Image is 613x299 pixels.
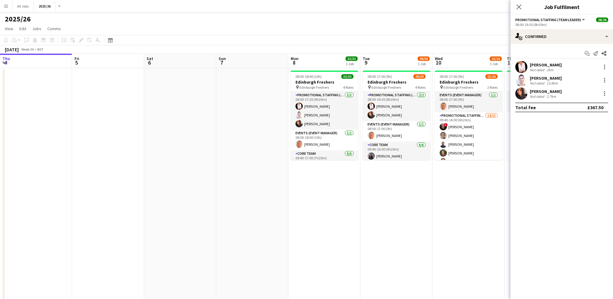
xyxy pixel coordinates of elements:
span: 08:00-17:00 (9h) [440,74,464,79]
app-card-role: Core Team6/609:40-17:00 (7h20m) [291,150,358,216]
span: Jobs [32,26,41,31]
app-card-role: Events (Event Manager)1/108:00-17:00 (9h)[PERSON_NAME] [507,92,574,112]
div: 1 Job [490,62,501,66]
div: [PERSON_NAME] [530,89,562,94]
div: [PERSON_NAME] [530,75,562,81]
h3: Job Fulfilment [510,3,613,11]
h3: Edinburgh Freshers [507,79,574,85]
span: View [5,26,13,31]
span: Week 36 [20,47,35,52]
span: Edinburgh Freshers [444,85,473,90]
button: Promotional Staffing (Team Leader) [515,17,586,22]
app-job-card: 08:00-17:00 (9h)16/16Edinburgh Freshers Edinburgh Freshers2 RolesEvents (Event Manager)1/108:00-1... [507,71,574,160]
div: 2km [545,68,555,72]
span: 29/30 [418,56,430,61]
app-card-role: Promotional Staffing (Brand Ambassadors)14/1509:40-16:00 (6h20m)![PERSON_NAME][PERSON_NAME][PERSO... [435,112,502,259]
span: Sat [147,56,153,61]
app-card-role: Promotional Staffing (Team Leader)2/208:00-16:30 (8h30m)[PERSON_NAME][PERSON_NAME] [363,92,430,121]
span: 28/28 [596,17,608,22]
span: ! [444,123,448,127]
span: Sun [219,56,226,61]
app-card-role: Events (Event Manager)1/108:00-17:00 (9h)[PERSON_NAME] [435,92,502,112]
span: Mon [291,56,299,61]
span: 4 [2,59,10,66]
div: 1 Job [418,62,429,66]
app-job-card: 08:00-17:00 (9h)15/16Edinburgh Freshers Edinburgh Freshers2 RolesEvents (Event Manager)1/108:00-1... [435,71,502,160]
div: 08:00-16:30 (8h30m) [515,22,608,27]
div: Not rated [530,94,545,99]
span: 4 Roles [343,85,353,90]
button: 2025/26 [34,0,56,12]
span: 5 [74,59,79,66]
span: Thu [2,56,10,61]
app-card-role: Events (Event Manager)1/108:00-18:00 (10h)[PERSON_NAME] [291,130,358,150]
div: 13.8km [545,81,559,85]
a: Comms [45,25,63,33]
span: 08:00-18:00 (10h) [295,74,322,79]
span: 8 [290,59,299,66]
button: All Jobs [12,0,34,12]
span: 29/30 [413,74,425,79]
div: Not rated [530,68,545,72]
h3: Edinburgh Freshers [291,79,358,85]
span: 08:00-17:00 (9h) [368,74,392,79]
div: [DATE] [5,46,19,52]
span: Tue [363,56,370,61]
span: 11 [506,59,514,66]
span: 7 [218,59,226,66]
div: 2.7km [545,94,557,99]
div: BST [37,47,43,52]
app-card-role: Promotional Staffing (Brand Ambassadors)15/1509:40-16:00 (6h20m)![PERSON_NAME][PERSON_NAME][PERSO... [507,112,574,259]
div: Confirmed [510,29,613,44]
span: Edit [19,26,26,31]
span: 2 Roles [487,85,498,90]
span: Comms [47,26,61,31]
div: Not rated [530,81,545,85]
span: Wed [435,56,443,61]
a: Jobs [30,25,44,33]
span: 4 Roles [415,85,425,90]
span: 33/33 [341,74,353,79]
a: View [2,25,16,33]
span: Fri [74,56,79,61]
app-job-card: 08:00-18:00 (10h)33/33Edinburgh Freshers Edinburgh Freshers4 RolesPromotional Staffing (Team Lead... [291,71,358,160]
app-job-card: 08:00-17:00 (9h)29/30Edinburgh Freshers Edinburgh Freshers4 RolesPromotional Staffing (Team Leade... [363,71,430,160]
app-card-role: Core Team6/609:40-16:00 (6h20m)[PERSON_NAME] [363,142,430,208]
a: Edit [17,25,29,33]
app-card-role: Events (Event Manager)1/108:00-17:00 (9h)[PERSON_NAME] [363,121,430,142]
div: Total fee [515,104,536,110]
span: 15/16 [485,74,498,79]
span: Promotional Staffing (Team Leader) [515,17,581,22]
app-card-role: Promotional Staffing (Team Leader)3/308:00-17:30 (9h30m)[PERSON_NAME][PERSON_NAME][PERSON_NAME] [291,92,358,130]
span: Edinburgh Freshers [371,85,401,90]
h3: Edinburgh Freshers [435,79,502,85]
span: 10 [434,59,443,66]
span: 9 [362,59,370,66]
h3: Edinburgh Freshers [363,79,430,85]
div: [PERSON_NAME] [530,62,562,68]
div: £367.50 [587,104,603,110]
span: 15/16 [490,56,502,61]
span: 33/33 [346,56,358,61]
div: 1 Job [346,62,357,66]
span: Thu [507,56,514,61]
span: Edinburgh Freshers [299,85,329,90]
span: 6 [146,59,153,66]
h1: 2025/26 [5,14,31,24]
